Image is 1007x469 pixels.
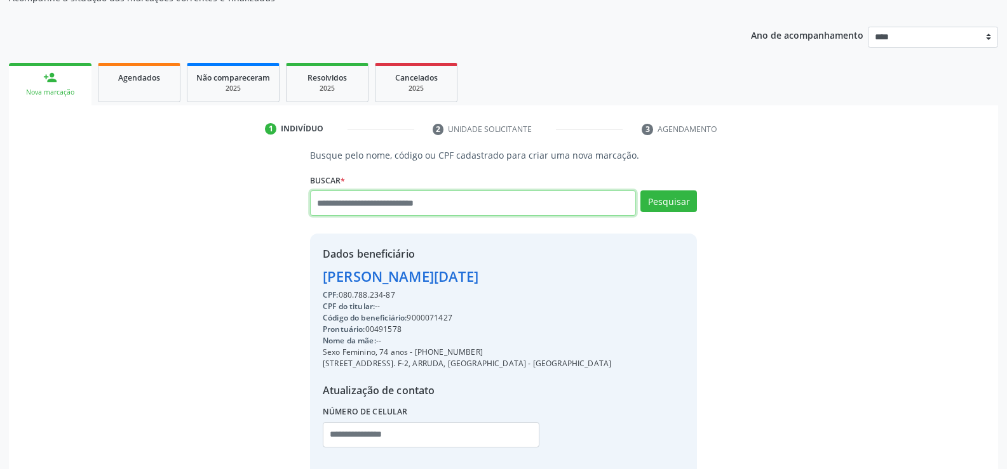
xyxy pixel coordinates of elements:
div: 2025 [384,84,448,93]
div: Indivíduo [281,123,323,135]
span: Agendados [118,72,160,83]
div: Dados beneficiário [323,246,611,261]
span: CPF: [323,289,339,300]
div: -- [323,301,611,312]
label: Número de celular [323,402,408,422]
span: CPF do titular: [323,301,375,312]
div: [PERSON_NAME][DATE] [323,266,611,287]
p: Ano de acompanhamento [751,27,863,43]
div: -- [323,335,611,347]
div: 00491578 [323,324,611,335]
div: 2025 [196,84,270,93]
span: Código do beneficiário: [323,312,407,323]
span: Resolvidos [308,72,347,83]
span: Nome da mãe: [323,335,376,346]
label: Buscar [310,171,345,190]
div: Nova marcação [18,88,83,97]
div: Sexo Feminino, 74 anos - [PHONE_NUMBER] [323,347,611,358]
button: Pesquisar [640,190,697,212]
span: Não compareceram [196,72,270,83]
div: 080.788.234-87 [323,289,611,301]
span: Prontuário: [323,324,365,334]
span: Cancelados [395,72,438,83]
p: Busque pelo nome, código ou CPF cadastrado para criar uma nova marcação. [310,149,697,162]
div: [STREET_ADDRESS]. F-2, ARRUDA, [GEOGRAPHIC_DATA] - [GEOGRAPHIC_DATA] [323,358,611,369]
div: Atualização de contato [323,383,611,398]
div: 1 [265,123,276,135]
div: 9000071427 [323,312,611,324]
div: person_add [43,70,57,84]
div: 2025 [295,84,359,93]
